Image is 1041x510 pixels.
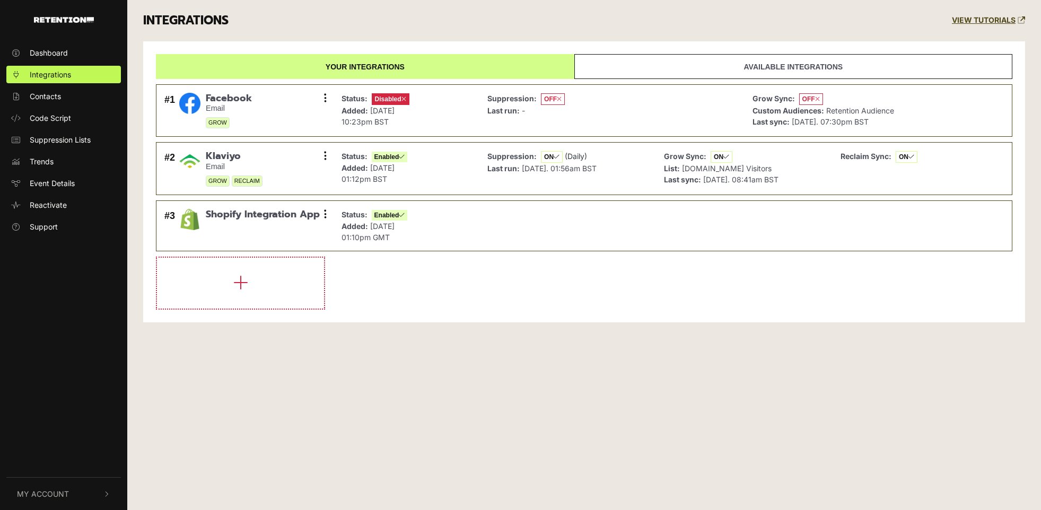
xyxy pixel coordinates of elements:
[206,93,252,104] span: Facebook
[664,152,706,161] strong: Grow Sync:
[487,164,520,173] strong: Last run:
[541,151,563,163] span: ON
[206,162,263,171] small: Email
[164,151,175,187] div: #2
[896,151,917,163] span: ON
[179,209,200,230] img: Shopify Integration App
[342,163,368,172] strong: Added:
[30,178,75,189] span: Event Details
[6,153,121,170] a: Trends
[342,94,368,103] strong: Status:
[30,69,71,80] span: Integrations
[6,196,121,214] a: Reactivate
[799,93,823,105] span: OFF
[342,106,368,115] strong: Added:
[522,164,597,173] span: [DATE]. 01:56am BST
[792,117,869,126] span: [DATE]. 07:30pm BST
[487,94,537,103] strong: Suppression:
[342,222,395,242] span: [DATE] 01:10pm GMT
[522,106,525,115] span: -
[232,175,263,187] span: RECLAIM
[206,104,252,113] small: Email
[30,47,68,58] span: Dashboard
[179,151,200,172] img: Klaviyo
[30,156,54,167] span: Trends
[753,106,824,115] strong: Custom Audiences:
[826,106,894,115] span: Retention Audience
[206,151,263,162] span: Klaviyo
[30,91,61,102] span: Contacts
[664,164,680,173] strong: List:
[6,109,121,127] a: Code Script
[711,151,732,163] span: ON
[30,221,58,232] span: Support
[30,134,91,145] span: Suppression Lists
[565,152,587,161] span: (Daily)
[6,174,121,192] a: Event Details
[34,17,94,23] img: Retention.com
[952,16,1025,25] a: VIEW TUTORIALS
[372,93,409,105] span: Disabled
[342,106,395,126] span: [DATE] 10:23pm BST
[206,175,230,187] span: GROW
[841,152,891,161] strong: Reclaim Sync:
[342,222,368,231] strong: Added:
[6,218,121,235] a: Support
[6,87,121,105] a: Contacts
[164,209,175,243] div: #3
[156,54,574,79] a: Your integrations
[17,488,69,499] span: My Account
[487,152,537,161] strong: Suppression:
[753,117,790,126] strong: Last sync:
[342,152,368,161] strong: Status:
[164,93,175,129] div: #1
[179,93,200,114] img: Facebook
[342,210,368,219] strong: Status:
[664,175,701,184] strong: Last sync:
[6,66,121,83] a: Integrations
[372,210,408,221] span: Enabled
[372,152,408,162] span: Enabled
[574,54,1012,79] a: Available integrations
[703,175,778,184] span: [DATE]. 08:41am BST
[143,13,229,28] h3: INTEGRATIONS
[753,94,795,103] strong: Grow Sync:
[30,112,71,124] span: Code Script
[6,131,121,148] a: Suppression Lists
[206,209,320,221] span: Shopify Integration App
[541,93,565,105] span: OFF
[30,199,67,210] span: Reactivate
[682,164,772,173] span: [DOMAIN_NAME] Visitors
[487,106,520,115] strong: Last run:
[6,478,121,510] button: My Account
[6,44,121,61] a: Dashboard
[206,117,230,128] span: GROW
